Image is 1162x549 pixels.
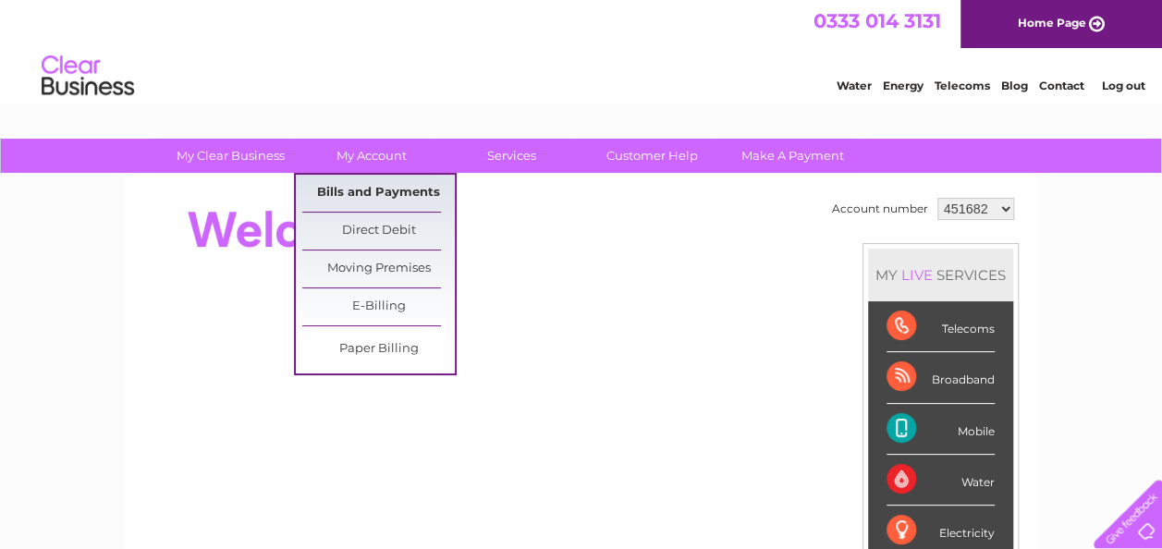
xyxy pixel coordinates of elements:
a: Contact [1039,79,1084,92]
a: Energy [883,79,923,92]
a: My Account [295,139,447,173]
a: Customer Help [576,139,728,173]
div: MY SERVICES [868,249,1013,301]
div: Broadband [887,352,995,403]
a: E-Billing [302,288,455,325]
a: Paper Billing [302,331,455,368]
a: Telecoms [935,79,990,92]
a: My Clear Business [154,139,307,173]
img: logo.png [41,48,135,104]
div: Mobile [887,404,995,455]
a: Water [837,79,872,92]
a: Direct Debit [302,213,455,250]
a: 0333 014 3131 [813,9,941,32]
div: Water [887,455,995,506]
div: LIVE [898,266,936,284]
a: Blog [1001,79,1028,92]
td: Account number [827,193,933,225]
div: Telecoms [887,301,995,352]
a: Services [435,139,588,173]
a: Moving Premises [302,250,455,287]
div: Clear Business is a trading name of Verastar Limited (registered in [GEOGRAPHIC_DATA] No. 3667643... [145,10,1019,90]
a: Bills and Payments [302,175,455,212]
a: Log out [1101,79,1144,92]
a: Make A Payment [716,139,869,173]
